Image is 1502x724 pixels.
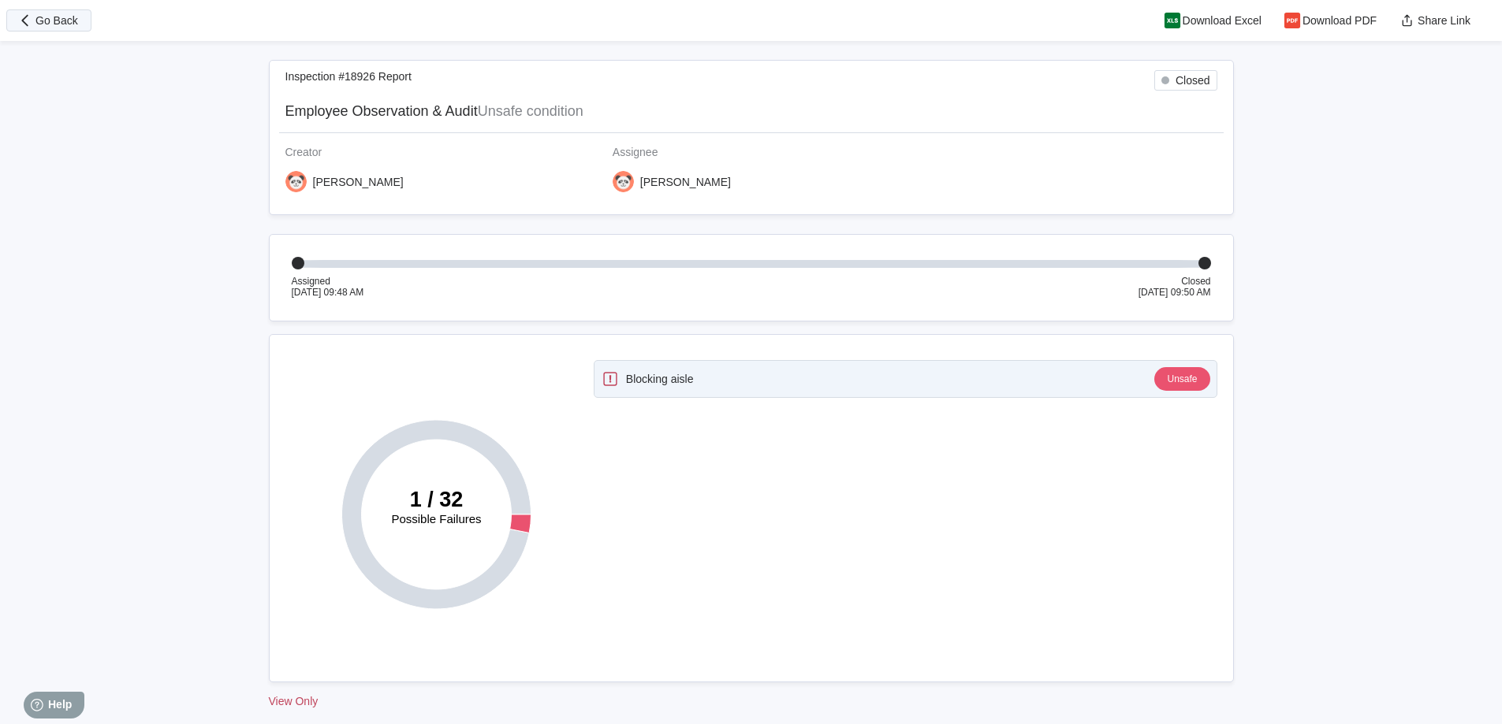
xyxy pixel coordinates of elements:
[1183,15,1262,26] span: Download Excel
[1389,9,1483,32] button: Share Link
[285,146,600,158] div: Creator
[313,176,404,188] div: [PERSON_NAME]
[1167,373,1197,384] div: Unsafe
[1418,15,1470,26] span: Share Link
[1139,287,1211,298] div: [DATE] 09:50 AM
[35,15,78,26] span: Go Back
[285,171,307,192] img: panda.png
[285,70,412,91] div: Inspection #18926 Report
[1154,9,1274,32] button: Download Excel
[1176,74,1210,87] div: Closed
[269,695,1234,707] div: View Only
[1303,15,1377,26] span: Download PDF
[292,276,364,287] div: Assigned
[1274,9,1389,32] button: Download PDF
[285,103,478,119] span: Employee Observation & Audit
[292,287,364,298] div: [DATE] 09:48 AM
[6,9,91,32] button: Go Back
[409,488,463,511] tspan: 1 / 32
[478,103,583,119] mark: Unsafe condition
[613,146,927,158] div: Assignee
[626,373,694,385] div: Blocking aisle
[391,512,481,525] tspan: Possible Failures
[1139,276,1211,287] div: Closed
[613,171,634,192] img: panda.png
[640,176,731,188] div: [PERSON_NAME]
